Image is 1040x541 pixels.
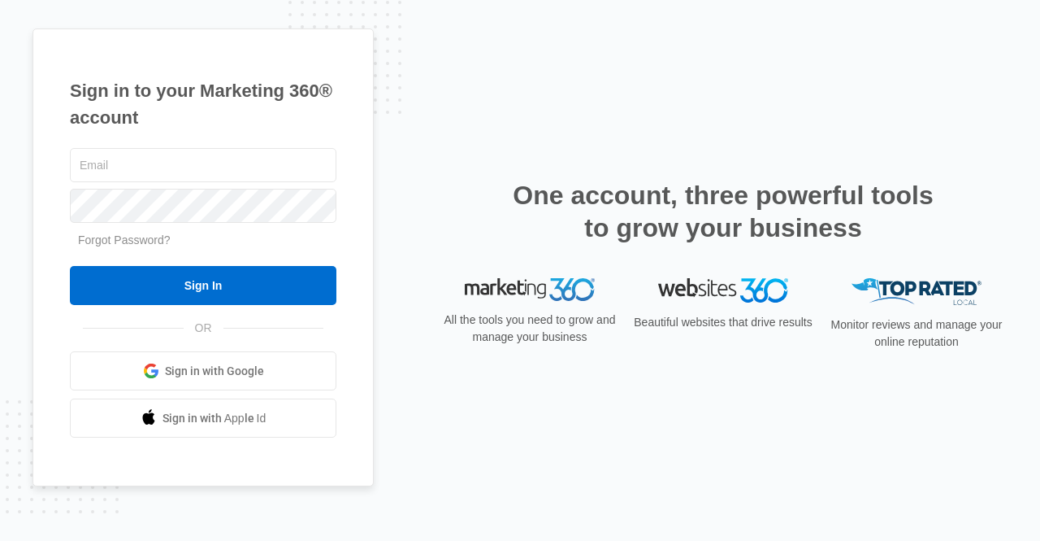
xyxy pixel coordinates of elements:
[78,233,171,247] a: Forgot Password?
[851,278,981,305] img: Top Rated Local
[184,320,223,337] span: OR
[825,316,1007,351] p: Monitor reviews and manage your online reputation
[70,351,336,390] a: Sign in with Google
[632,314,814,331] p: Beautiful websites that drive results
[658,278,788,302] img: Websites 360
[465,278,595,301] img: Marketing 360
[165,363,264,380] span: Sign in with Google
[70,77,336,131] h1: Sign in to your Marketing 360® account
[162,410,266,427] span: Sign in with Apple Id
[70,148,336,182] input: Email
[70,266,336,305] input: Sign In
[70,399,336,438] a: Sign in with Apple Id
[508,179,938,244] h2: One account, three powerful tools to grow your business
[439,312,621,347] p: All the tools you need to grow and manage your business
